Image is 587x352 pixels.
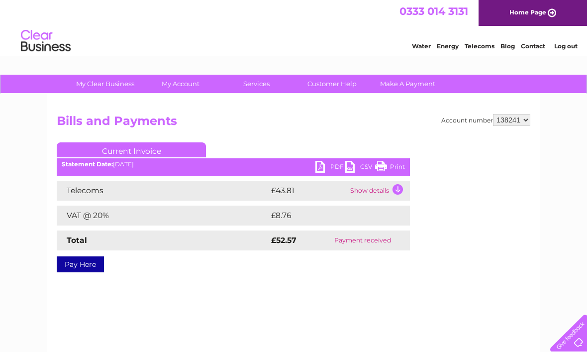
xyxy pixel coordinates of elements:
[59,5,529,48] div: Clear Business is a trading name of Verastar Limited (registered in [GEOGRAPHIC_DATA] No. 3667643...
[437,42,459,50] a: Energy
[269,206,387,226] td: £8.76
[412,42,431,50] a: Water
[399,5,468,17] a: 0333 014 3131
[367,75,449,93] a: Make A Payment
[57,256,104,272] a: Pay Here
[67,235,87,245] strong: Total
[271,235,296,245] strong: £52.57
[57,161,410,168] div: [DATE]
[140,75,222,93] a: My Account
[500,42,515,50] a: Blog
[62,160,113,168] b: Statement Date:
[554,42,578,50] a: Log out
[57,206,269,226] td: VAT @ 20%
[315,231,410,250] td: Payment received
[20,26,71,56] img: logo.png
[215,75,297,93] a: Services
[521,42,545,50] a: Contact
[375,161,405,175] a: Print
[345,161,375,175] a: CSV
[57,142,206,157] a: Current Invoice
[441,114,530,126] div: Account number
[465,42,494,50] a: Telecoms
[315,161,345,175] a: PDF
[269,181,348,201] td: £43.81
[291,75,373,93] a: Customer Help
[64,75,146,93] a: My Clear Business
[348,181,410,201] td: Show details
[57,181,269,201] td: Telecoms
[57,114,530,133] h2: Bills and Payments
